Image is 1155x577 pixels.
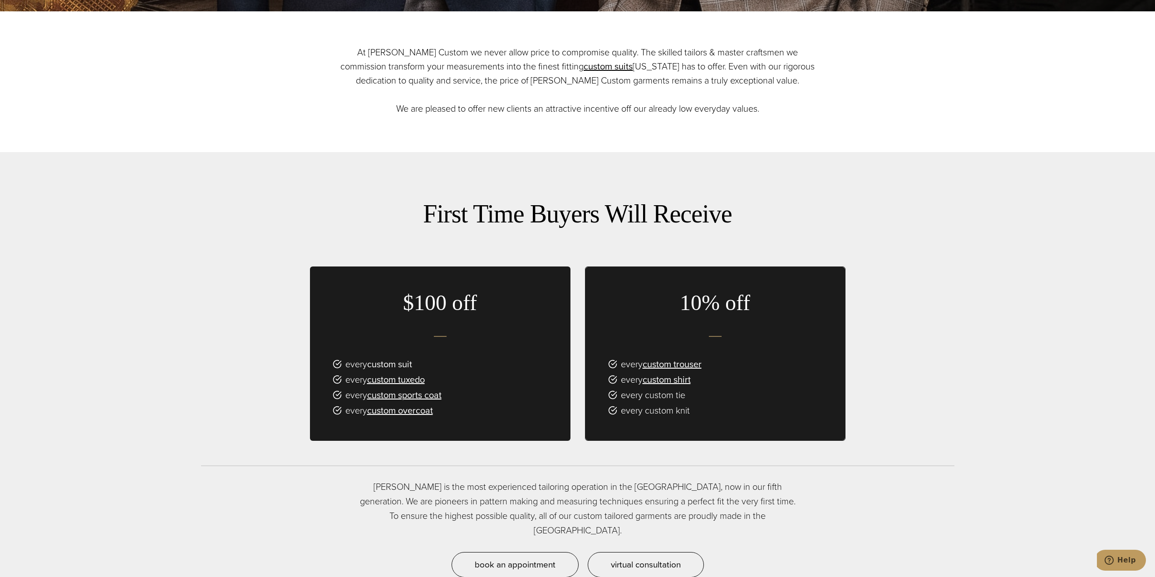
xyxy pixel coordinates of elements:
[621,357,702,371] span: every
[310,290,570,316] h3: $100 off
[355,479,800,538] p: [PERSON_NAME] is the most experienced tailoring operation in the [GEOGRAPHIC_DATA], now in our fi...
[1097,550,1146,572] iframe: Opens a widget where you can chat to one of our agents
[310,197,845,230] h2: First Time Buyers Will Receive
[611,558,681,571] span: virtual consultation
[621,388,685,402] span: every custom tie
[584,59,633,73] a: custom suits
[475,558,555,571] span: book an appointment
[367,357,412,371] a: custom suit
[367,404,433,417] a: custom overcoat
[585,290,845,316] h3: 10% off
[621,403,690,418] span: every custom knit
[643,357,702,371] a: custom trouser
[367,373,425,386] a: custom tuxedo
[367,388,442,402] a: custom sports coat
[337,45,818,116] p: At [PERSON_NAME] Custom we never allow price to compromise quality. The skilled tailors & master ...
[621,372,691,387] span: every
[643,373,691,386] a: custom shirt
[345,372,425,387] span: every
[345,403,433,418] span: every
[345,388,442,402] span: every
[345,357,412,371] span: every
